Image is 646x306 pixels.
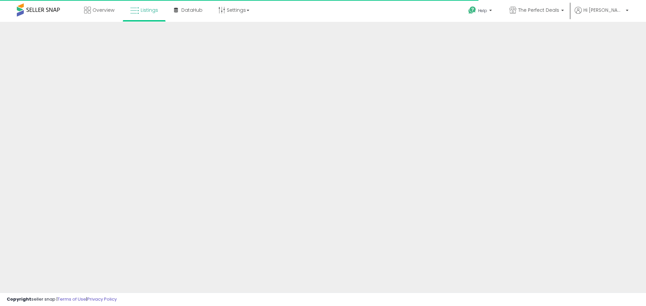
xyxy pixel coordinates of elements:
strong: Copyright [7,296,31,302]
a: Help [463,1,499,22]
span: Help [478,8,487,13]
div: seller snap | | [7,296,117,303]
span: Overview [93,7,114,13]
span: The Perfect Deals [518,7,559,13]
span: Hi [PERSON_NAME] [583,7,624,13]
a: Terms of Use [58,296,86,302]
span: DataHub [181,7,203,13]
i: Get Help [468,6,476,14]
a: Privacy Policy [87,296,117,302]
span: Listings [141,7,158,13]
a: Hi [PERSON_NAME] [575,7,629,22]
